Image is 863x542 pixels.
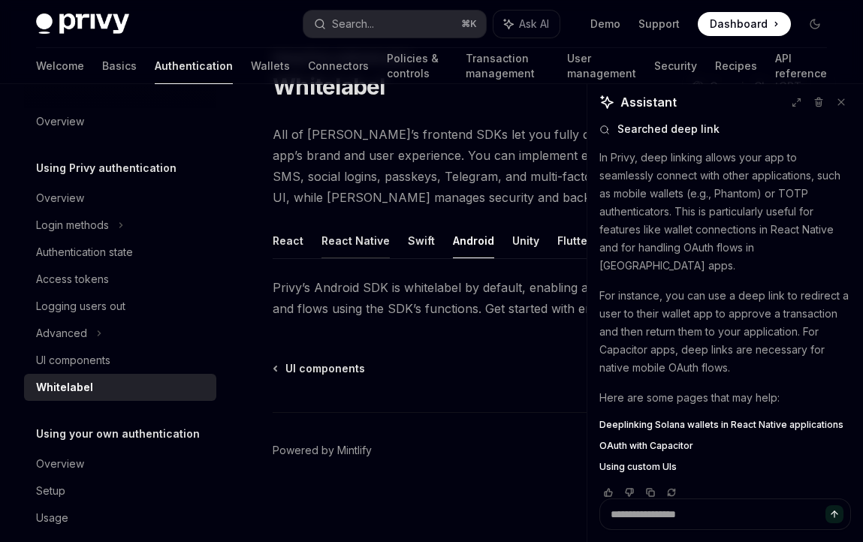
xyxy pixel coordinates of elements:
[599,122,851,137] button: Searched deep link
[24,450,216,477] a: Overview
[466,48,549,84] a: Transaction management
[387,48,448,84] a: Policies & controls
[408,223,435,258] button: Swift
[599,149,851,275] p: In Privy, deep linking allows your app to seamlessly connect with other applications, such as mob...
[557,223,592,258] button: Flutter
[36,14,129,35] img: dark logo
[599,461,851,473] a: Using custom UIs
[273,73,385,100] h1: Whitelabel
[273,223,303,258] button: React
[617,122,720,137] span: Searched deep link
[599,287,851,377] p: For instance, you can use a deep link to redirect a user to their wallet app to approve a transac...
[285,361,365,376] span: UI components
[36,216,109,234] div: Login methods
[775,48,827,84] a: API reference
[493,11,560,38] button: Ask AI
[715,48,757,84] a: Recipes
[599,419,843,431] span: Deeplinking Solana wallets in React Native applications
[24,477,216,504] a: Setup
[599,440,693,452] span: OAuth with Capacitor
[303,11,485,38] button: Search...⌘K
[36,189,84,207] div: Overview
[36,378,93,396] div: Whitelabel
[36,425,200,443] h5: Using your own authentication
[825,505,843,523] button: Send message
[599,419,851,431] a: Deeplinking Solana wallets in React Native applications
[273,443,372,458] a: Powered by Mintlify
[620,93,677,111] span: Assistant
[273,124,836,208] span: All of [PERSON_NAME]’s frontend SDKs let you fully customize authentication to match your app’s b...
[24,108,216,135] a: Overview
[273,277,836,319] span: Privy’s Android SDK is whitelabel by default, enabling apps to implement custom authentication UI...
[36,159,177,177] h5: Using Privy authentication
[24,239,216,266] a: Authentication state
[453,223,494,258] button: Android
[308,48,369,84] a: Connectors
[567,48,636,84] a: User management
[36,482,65,500] div: Setup
[599,389,851,407] p: Here are some pages that may help:
[638,17,680,32] a: Support
[24,504,216,531] a: Usage
[654,48,697,84] a: Security
[24,266,216,293] a: Access tokens
[803,12,827,36] button: Toggle dark mode
[24,347,216,374] a: UI components
[36,351,110,369] div: UI components
[36,243,133,261] div: Authentication state
[24,293,216,320] a: Logging users out
[590,17,620,32] a: Demo
[24,374,216,401] a: Whitelabel
[36,48,84,84] a: Welcome
[512,223,539,258] button: Unity
[710,17,768,32] span: Dashboard
[698,12,791,36] a: Dashboard
[599,440,851,452] a: OAuth with Capacitor
[24,185,216,212] a: Overview
[36,113,84,131] div: Overview
[102,48,137,84] a: Basics
[461,18,477,30] span: ⌘ K
[251,48,290,84] a: Wallets
[599,461,677,473] span: Using custom UIs
[36,455,84,473] div: Overview
[36,509,68,527] div: Usage
[155,48,233,84] a: Authentication
[274,361,365,376] a: UI components
[36,324,87,342] div: Advanced
[332,15,374,33] div: Search...
[36,270,109,288] div: Access tokens
[519,17,549,32] span: Ask AI
[321,223,390,258] button: React Native
[36,297,125,315] div: Logging users out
